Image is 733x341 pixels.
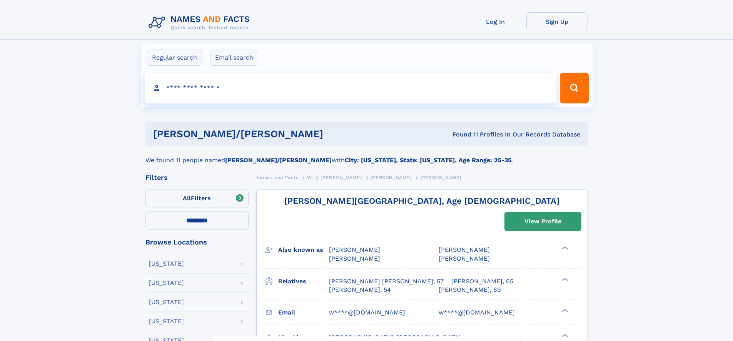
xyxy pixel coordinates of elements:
[321,173,362,182] a: [PERSON_NAME]
[420,175,461,180] span: [PERSON_NAME]
[559,246,569,251] div: ❯
[329,277,444,286] a: [PERSON_NAME] [PERSON_NAME], 57
[278,275,329,288] h3: Relatives
[371,173,412,182] a: [PERSON_NAME]
[388,130,580,139] div: Found 11 Profiles In Our Records Database
[371,175,412,180] span: [PERSON_NAME]
[149,261,184,267] div: [US_STATE]
[345,156,511,164] b: City: [US_STATE], State: [US_STATE], Age Range: 25-35
[278,243,329,256] h3: Also known as
[329,255,380,262] span: [PERSON_NAME]
[145,190,249,208] label: Filters
[505,212,581,231] a: View Profile
[149,299,184,305] div: [US_STATE]
[145,73,557,103] input: search input
[559,308,569,313] div: ❯
[329,246,380,253] span: [PERSON_NAME]
[145,12,256,33] img: Logo Names and Facts
[559,333,569,338] div: ❯
[278,306,329,319] h3: Email
[210,50,258,66] label: Email search
[451,277,513,286] a: [PERSON_NAME], 65
[225,156,332,164] b: [PERSON_NAME]/[PERSON_NAME]
[149,318,184,324] div: [US_STATE]
[524,213,561,230] div: View Profile
[559,277,569,282] div: ❯
[145,239,249,246] div: Browse Locations
[307,175,312,180] span: W
[439,246,490,253] span: [PERSON_NAME]
[465,12,526,31] a: Log In
[183,195,191,202] span: All
[153,129,388,139] h1: [PERSON_NAME]/[PERSON_NAME]
[145,174,249,181] div: Filters
[560,73,588,103] button: Search Button
[284,196,559,206] a: [PERSON_NAME][GEOGRAPHIC_DATA], Age [DEMOGRAPHIC_DATA]
[329,334,461,341] span: [GEOGRAPHIC_DATA], [GEOGRAPHIC_DATA]
[149,280,184,286] div: [US_STATE]
[321,175,362,180] span: [PERSON_NAME]
[145,146,588,165] div: We found 11 people named with .
[147,50,202,66] label: Regular search
[307,173,312,182] a: W
[439,286,501,294] a: [PERSON_NAME], 89
[439,255,490,262] span: [PERSON_NAME]
[526,12,588,31] a: Sign Up
[256,173,299,182] a: Names and Facts
[329,286,391,294] a: [PERSON_NAME], 54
